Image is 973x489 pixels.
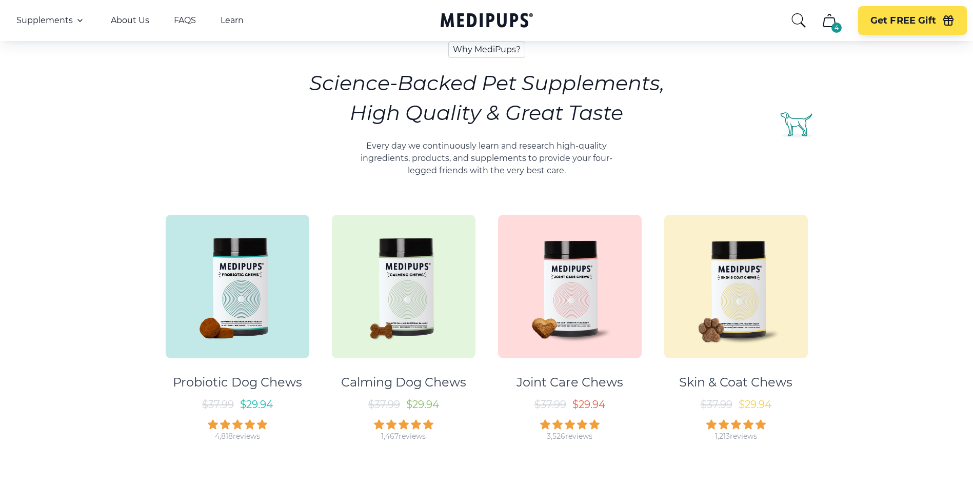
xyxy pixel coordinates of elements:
[381,432,426,441] div: 1,467 reviews
[332,215,475,358] img: Calming Dog Chews - Medipups
[817,8,842,33] button: cart
[221,15,244,26] a: Learn
[349,140,625,177] p: Every day we continuously learn and research high-quality ingredients, products, and supplements ...
[325,206,482,441] a: Calming Dog Chews - MedipupsCalming Dog Chews$37.99$29.941,467reviews
[441,11,533,32] a: Medipups
[572,398,605,411] span: $ 29.94
[858,6,967,35] button: Get FREE Gift
[448,42,525,58] span: Why MediPups?
[202,398,234,411] span: $ 37.99
[166,215,309,358] img: Probiotic Dog Chews - Medipups
[16,15,73,26] span: Supplements
[111,15,149,26] a: About Us
[701,398,732,411] span: $ 37.99
[173,375,302,390] div: Probiotic Dog Chews
[174,15,196,26] a: FAQS
[341,375,466,390] div: Calming Dog Chews
[831,23,842,33] div: 4
[406,398,439,411] span: $ 29.94
[240,398,273,411] span: $ 29.94
[870,15,936,27] span: Get FREE Gift
[215,432,260,441] div: 4,818 reviews
[534,398,566,411] span: $ 37.99
[517,375,623,390] div: Joint Care Chews
[547,432,592,441] div: 3,526 reviews
[309,68,664,128] h2: Science-Backed Pet Supplements, High Quality & Great Taste
[491,206,648,441] a: Joint Care Chews - MedipupsJoint Care Chews$37.99$29.943,526reviews
[679,375,792,390] div: Skin & Coat Chews
[368,398,400,411] span: $ 37.99
[790,12,807,29] button: search
[498,215,642,358] img: Joint Care Chews - Medipups
[664,215,808,358] img: Skin & Coat Chews - Medipups
[16,14,86,27] button: Supplements
[739,398,771,411] span: $ 29.94
[715,432,757,441] div: 1,213 reviews
[658,206,815,441] a: Skin & Coat Chews - MedipupsSkin & Coat Chews$37.99$29.941,213reviews
[159,206,316,441] a: Probiotic Dog Chews - MedipupsProbiotic Dog Chews$37.99$29.944,818reviews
